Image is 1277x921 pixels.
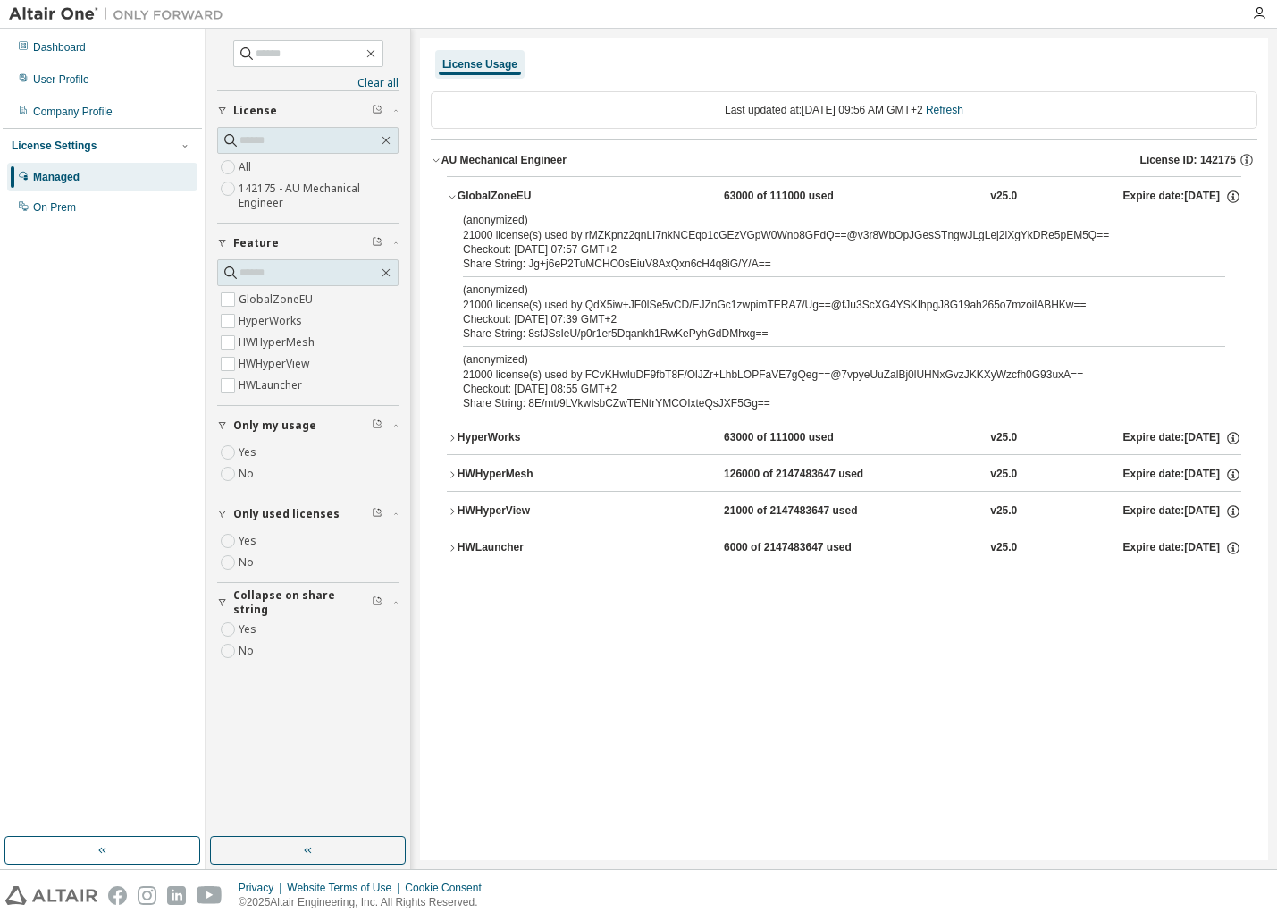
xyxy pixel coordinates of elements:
div: User Profile [33,72,89,87]
img: Altair One [9,5,232,23]
div: GlobalZoneEU [458,189,618,205]
div: Checkout: [DATE] 07:39 GMT+2 [463,312,1182,326]
img: instagram.svg [138,886,156,905]
label: Yes [239,442,260,463]
span: Clear filter [372,507,382,521]
div: HWHyperView [458,503,618,520]
div: 6000 of 2147483647 used [724,540,885,556]
div: 21000 of 2147483647 used [724,503,885,520]
label: Yes [239,619,260,640]
div: v25.0 [990,540,1017,556]
img: facebook.svg [108,886,127,905]
div: Expire date: [DATE] [1122,540,1240,556]
label: No [239,463,257,485]
p: (anonymized) [463,283,1182,298]
button: License [217,91,399,131]
label: GlobalZoneEU [239,289,316,310]
label: 142175 - AU Mechanical Engineer [239,178,399,214]
span: License [233,104,277,118]
div: On Prem [33,200,76,215]
button: HWHyperView21000 of 2147483647 usedv25.0Expire date:[DATE] [447,492,1241,531]
div: Share String: 8E/mt/9LVkwIsbCZwTENtrYMCOIxteQsJXF5Gg== [463,396,1182,410]
div: Privacy [239,881,287,895]
span: Clear filter [372,104,382,118]
a: Clear all [217,76,399,90]
span: Only used licenses [233,507,340,521]
button: HWLauncher6000 of 2147483647 usedv25.0Expire date:[DATE] [447,528,1241,568]
div: Checkout: [DATE] 07:57 GMT+2 [463,242,1182,257]
div: v25.0 [990,189,1017,205]
label: HyperWorks [239,310,306,332]
div: License Usage [442,57,517,72]
div: 126000 of 2147483647 used [724,467,885,483]
p: (anonymized) [463,352,1182,368]
div: Expire date: [DATE] [1122,503,1240,520]
img: youtube.svg [197,886,223,905]
label: Yes [239,530,260,552]
div: AU Mechanical Engineer [441,153,567,167]
div: Cookie Consent [405,881,491,895]
div: Dashboard [33,40,86,55]
span: Only my usage [233,418,316,433]
div: 21000 license(s) used by QdX5iw+JF0lSe5vCD/EJZnGc1zwpimTERA7/Ug==@fJu3ScXG4YSKIhpgJ8G19ah265o7mzo... [463,283,1182,312]
img: altair_logo.svg [5,886,97,905]
span: License ID: 142175 [1140,153,1236,167]
div: License Settings [12,139,97,153]
div: HWHyperMesh [458,467,618,483]
div: 63000 of 111000 used [724,430,885,446]
button: Collapse on share string [217,583,399,622]
button: AU Mechanical EngineerLicense ID: 142175 [431,140,1257,180]
div: v25.0 [990,467,1017,483]
p: © 2025 Altair Engineering, Inc. All Rights Reserved. [239,895,492,910]
div: Expire date: [DATE] [1122,189,1240,205]
span: Collapse on share string [233,588,372,617]
label: HWHyperMesh [239,332,318,353]
div: HyperWorks [458,430,618,446]
button: Only used licenses [217,494,399,534]
div: Expire date: [DATE] [1122,430,1240,446]
button: Feature [217,224,399,263]
span: Clear filter [372,236,382,250]
button: Only my usage [217,406,399,445]
div: Share String: Jg+j6eP2TuMCHO0sEiuV8AxQxn6cH4q8iG/Y/A== [463,257,1182,271]
button: GlobalZoneEU63000 of 111000 usedv25.0Expire date:[DATE] [447,177,1241,216]
div: Last updated at: [DATE] 09:56 AM GMT+2 [431,91,1257,129]
button: HWHyperMesh126000 of 2147483647 usedv25.0Expire date:[DATE] [447,455,1241,494]
a: Refresh [926,104,963,116]
div: v25.0 [990,503,1017,520]
label: HWHyperView [239,353,313,375]
label: No [239,552,257,573]
div: Company Profile [33,105,113,119]
div: 21000 license(s) used by FCvKHwluDF9fbT8F/OlJZr+LhbLOPFaVE7gQeg==@7vpyeUuZalBj0lUHNxGvzJKKXyWzcfh... [463,352,1182,382]
div: Expire date: [DATE] [1122,467,1240,483]
div: 21000 license(s) used by rMZKpnz2qnLI7nkNCEqo1cGEzVGpW0Wno8GFdQ==@v3r8WbOpJGesSTngwJLgLej2lXgYkDR... [463,213,1182,242]
label: No [239,640,257,662]
span: Clear filter [372,596,382,610]
div: Share String: 8sfJSsIeU/p0r1er5Dqankh1RwKePyhGdDMhxg== [463,326,1182,341]
label: All [239,156,255,178]
div: Managed [33,170,80,184]
img: linkedin.svg [167,886,186,905]
div: HWLauncher [458,540,618,556]
div: Website Terms of Use [287,881,405,895]
button: HyperWorks63000 of 111000 usedv25.0Expire date:[DATE] [447,418,1241,458]
div: v25.0 [990,430,1017,446]
label: HWLauncher [239,375,306,396]
span: Clear filter [372,418,382,433]
div: Checkout: [DATE] 08:55 GMT+2 [463,382,1182,396]
p: (anonymized) [463,213,1182,228]
span: Feature [233,236,279,250]
div: 63000 of 111000 used [724,189,885,205]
